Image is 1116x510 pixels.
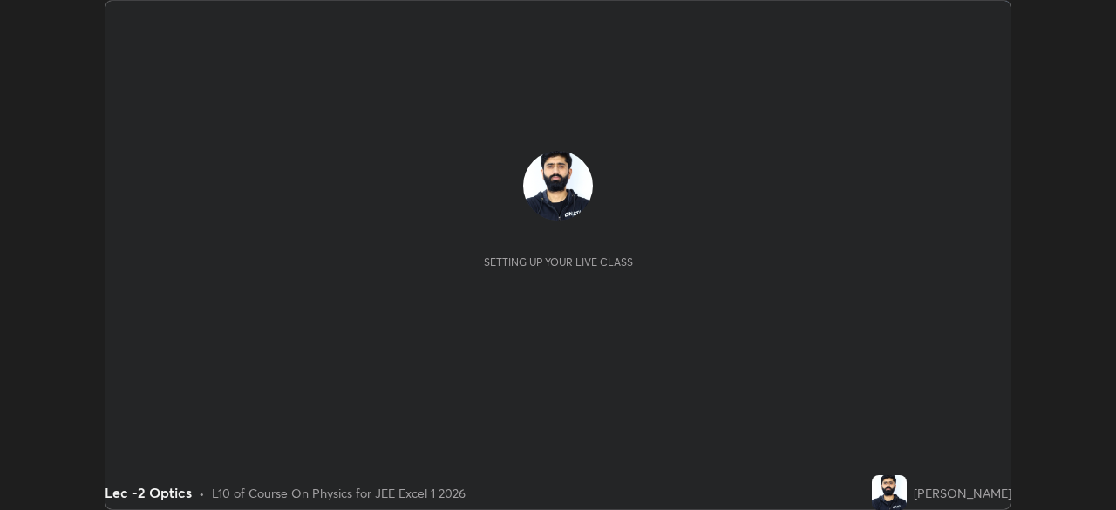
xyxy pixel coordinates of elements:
[872,475,907,510] img: 2349b454c6bd44f8ab76db58f7b727f7.jpg
[212,484,466,502] div: L10 of Course On Physics for JEE Excel 1 2026
[105,482,192,503] div: Lec -2 Optics
[484,255,633,269] div: Setting up your live class
[523,151,593,221] img: 2349b454c6bd44f8ab76db58f7b727f7.jpg
[199,484,205,502] div: •
[914,484,1011,502] div: [PERSON_NAME]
